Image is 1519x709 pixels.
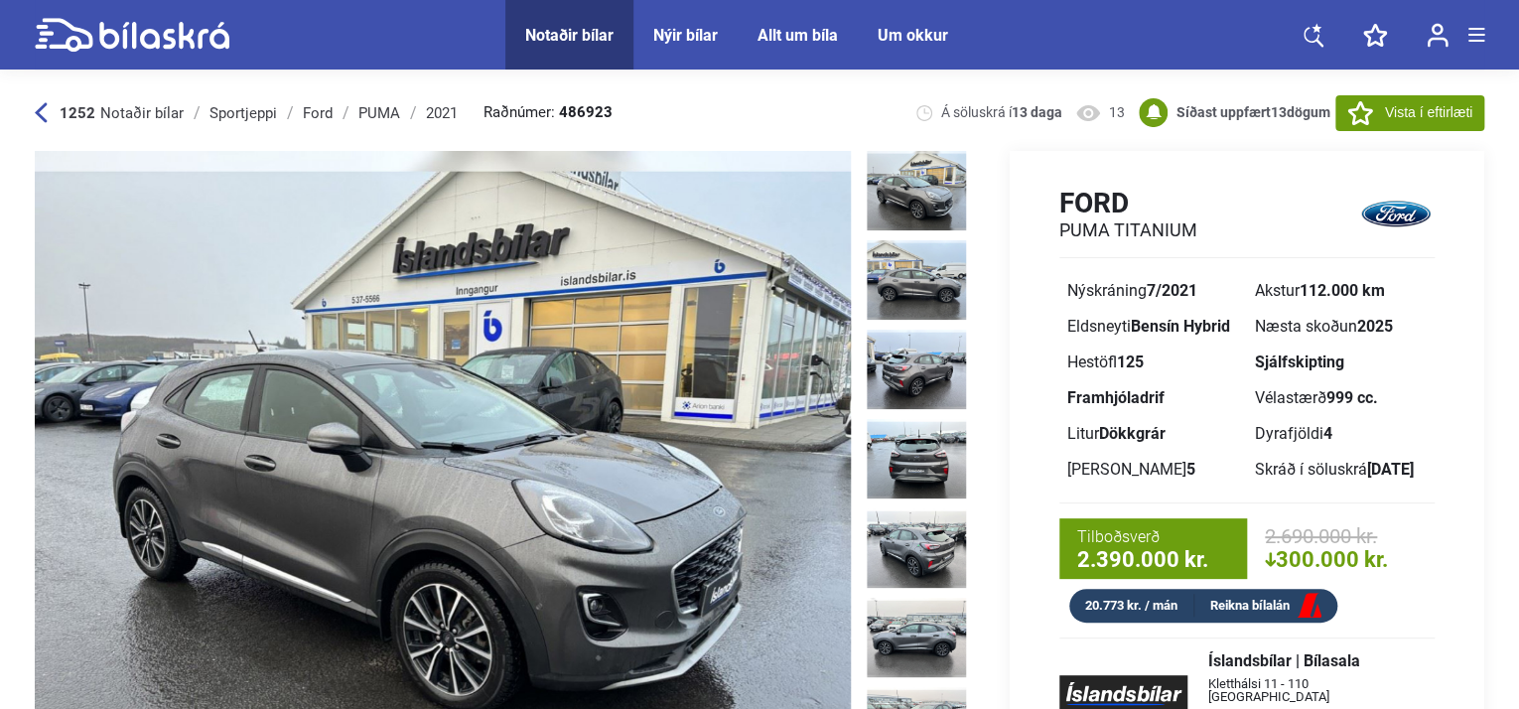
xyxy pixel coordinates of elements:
[653,26,718,45] a: Nýir bílar
[1077,549,1229,571] span: 2.390.000 kr.
[867,151,966,230] img: 1752853310_2332289339266468922_25153282658056936.jpg
[867,330,966,409] img: 1752853311_2982587171444481697_25153284129799091.jpg
[1385,102,1472,123] span: Vista í eftirlæti
[303,105,333,121] div: Ford
[559,105,613,120] b: 486923
[1067,388,1165,407] b: Framhjóladrif
[483,105,613,120] span: Raðnúmer:
[100,104,184,122] span: Notaðir bílar
[1207,677,1415,703] span: Kletthálsi 11 - 110 [GEOGRAPHIC_DATA]
[1176,104,1330,120] b: Síðast uppfært dögum
[1323,424,1332,443] b: 4
[1117,353,1144,371] b: 125
[1335,95,1484,131] button: Vista í eftirlæti
[867,508,966,588] img: 1752853313_7091590670764740987_25153285602621348.jpg
[1069,594,1194,617] div: 20.773 kr. / mán
[1255,462,1427,478] div: Skráð í söluskrá
[1300,281,1385,300] b: 112.000 km
[1255,353,1344,371] b: Sjálfskipting
[1271,104,1287,120] span: 13
[1255,426,1427,442] div: Dyrafjöldi
[1265,547,1417,571] span: 300.000 kr.
[1012,104,1062,120] b: 13 daga
[525,26,614,45] a: Notaðir bílar
[867,598,966,677] img: 1752853314_5614986179701098158_25153286654594355.jpg
[1255,283,1427,299] div: Akstur
[758,26,838,45] a: Allt um bíla
[1067,319,1239,335] div: Eldsneyti
[867,419,966,498] img: 1752853312_2797744497704786181_25153284879526832.jpg
[1265,526,1417,546] span: 2.690.000 kr.
[1194,594,1337,619] a: Reikna bílalán
[209,105,277,121] div: Sportjeppi
[1109,103,1125,122] span: 13
[426,105,458,121] div: 2021
[1059,187,1197,219] h1: Ford
[1357,317,1393,336] b: 2025
[1357,186,1435,242] img: logo Ford PUMA TITANIUM
[867,240,966,320] img: 1752853310_1003687214700897349_25153283401233218.jpg
[1255,390,1427,406] div: Vélastærð
[1147,281,1197,300] b: 7/2021
[1207,653,1415,669] span: Íslandsbílar | Bílasala
[1099,424,1166,443] b: Dökkgrár
[60,104,95,122] b: 1252
[1077,526,1229,549] span: Tilboðsverð
[878,26,948,45] a: Um okkur
[941,103,1062,122] span: Á söluskrá í
[1427,23,1449,48] img: user-login.svg
[1131,317,1230,336] b: Bensín Hybrid
[1367,460,1414,479] b: [DATE]
[1059,219,1197,241] h2: PUMA TITANIUM
[1067,283,1239,299] div: Nýskráning
[1255,319,1427,335] div: Næsta skoðun
[1067,426,1239,442] div: Litur
[358,105,400,121] div: PUMA
[1067,354,1239,370] div: Hestöfl
[1186,460,1195,479] b: 5
[1326,388,1378,407] b: 999 cc.
[1067,462,1239,478] div: [PERSON_NAME]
